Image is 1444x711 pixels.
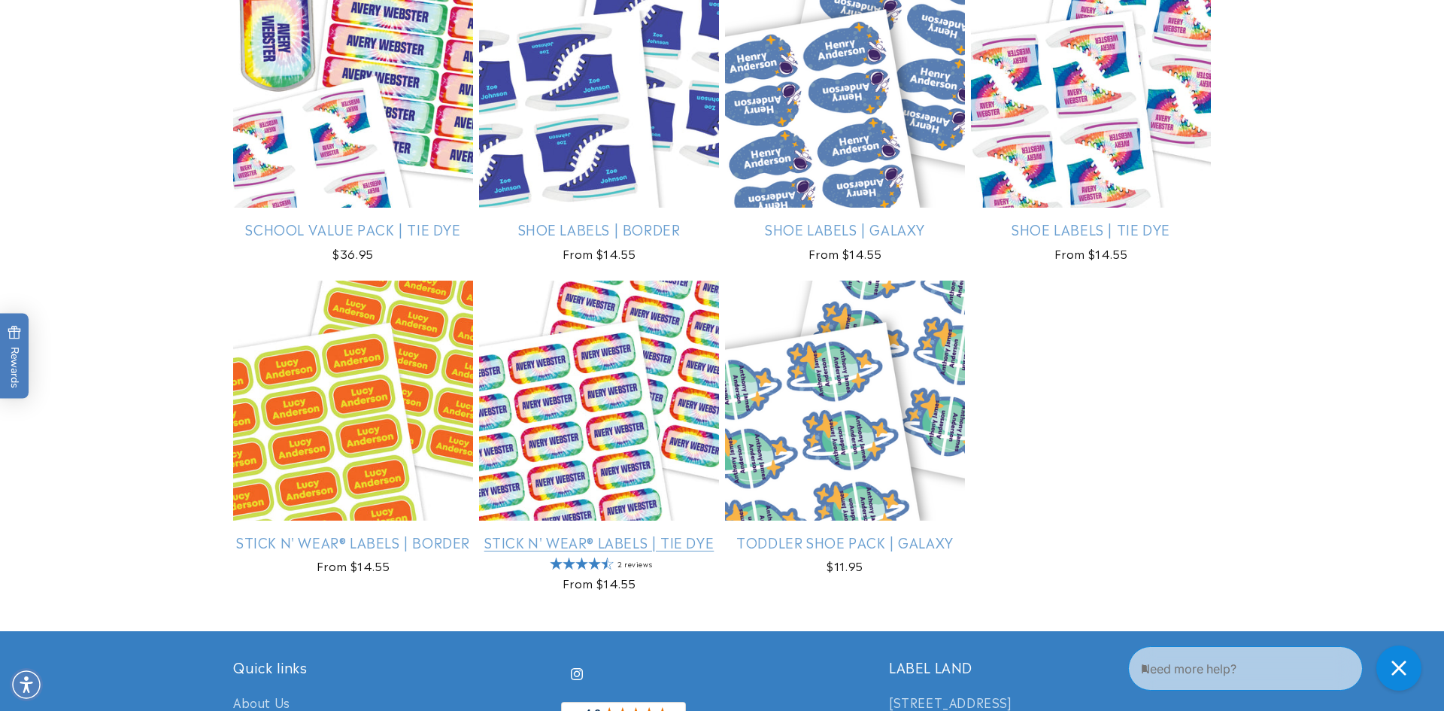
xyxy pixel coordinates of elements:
a: Shoe Labels | Border [479,220,719,238]
a: Shoe Labels | Tie Dye [971,220,1211,238]
h2: Quick links [233,658,555,676]
span: Rewards [8,325,22,387]
a: Toddler Shoe Pack | Galaxy [725,533,965,551]
a: Stick N' Wear® Labels | Border [233,533,473,551]
a: Shoe Labels | Galaxy [725,220,965,238]
h2: LABEL LAND [889,658,1211,676]
iframe: Gorgias Floating Chat [1128,640,1429,696]
a: School Value Pack | Tie Dye [233,220,473,238]
div: Accessibility Menu [10,668,43,701]
a: Stick N' Wear® Labels | Tie Dye [479,533,719,551]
